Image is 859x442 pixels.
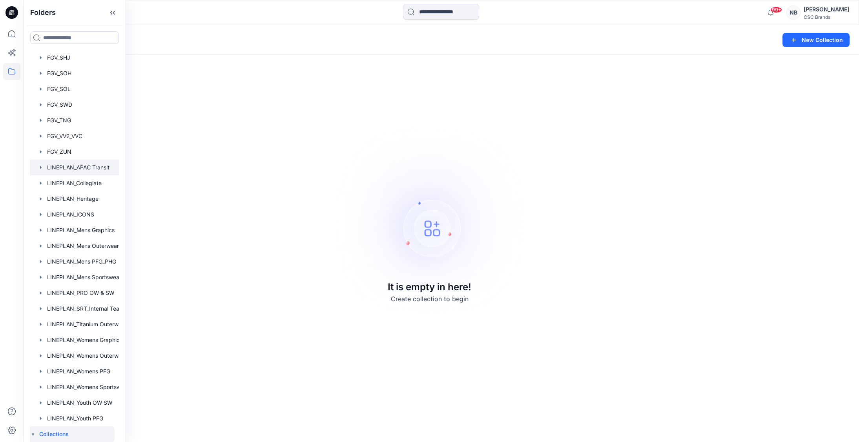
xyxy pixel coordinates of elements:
div: [PERSON_NAME] [804,5,849,14]
img: Empty collections page [320,111,539,331]
p: It is empty in here! [388,280,471,294]
button: New Collection [782,33,850,47]
span: 99+ [770,7,782,13]
p: Create collection to begin [391,294,469,304]
div: NB [786,5,801,20]
div: CSC Brands [804,14,849,20]
p: Collections [39,429,69,439]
